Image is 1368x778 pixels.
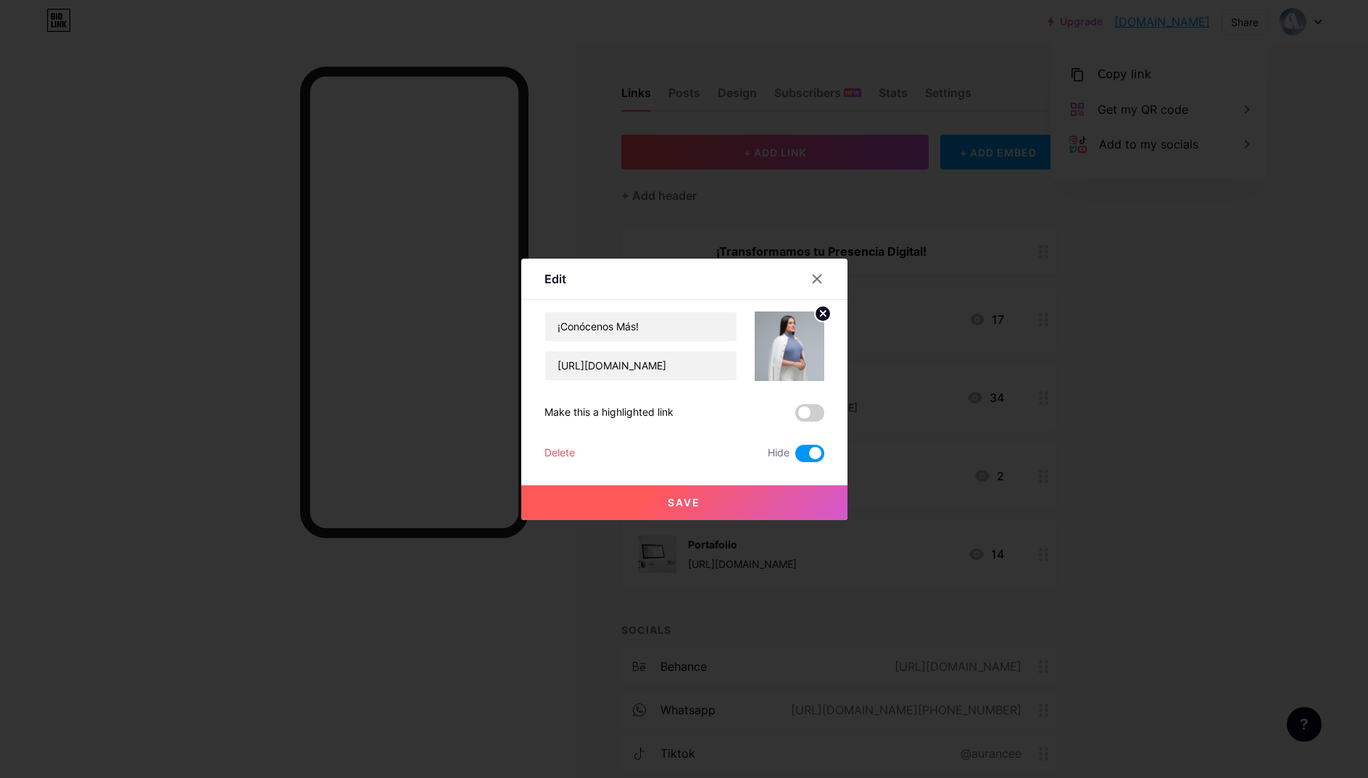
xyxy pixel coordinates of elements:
[545,351,737,380] input: URL
[668,496,700,509] span: Save
[544,404,673,422] div: Make this a highlighted link
[544,270,566,288] div: Edit
[545,312,737,341] input: Title
[755,311,824,381] img: link_thumbnail
[768,445,789,462] span: Hide
[544,445,575,462] div: Delete
[521,485,847,520] button: Save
